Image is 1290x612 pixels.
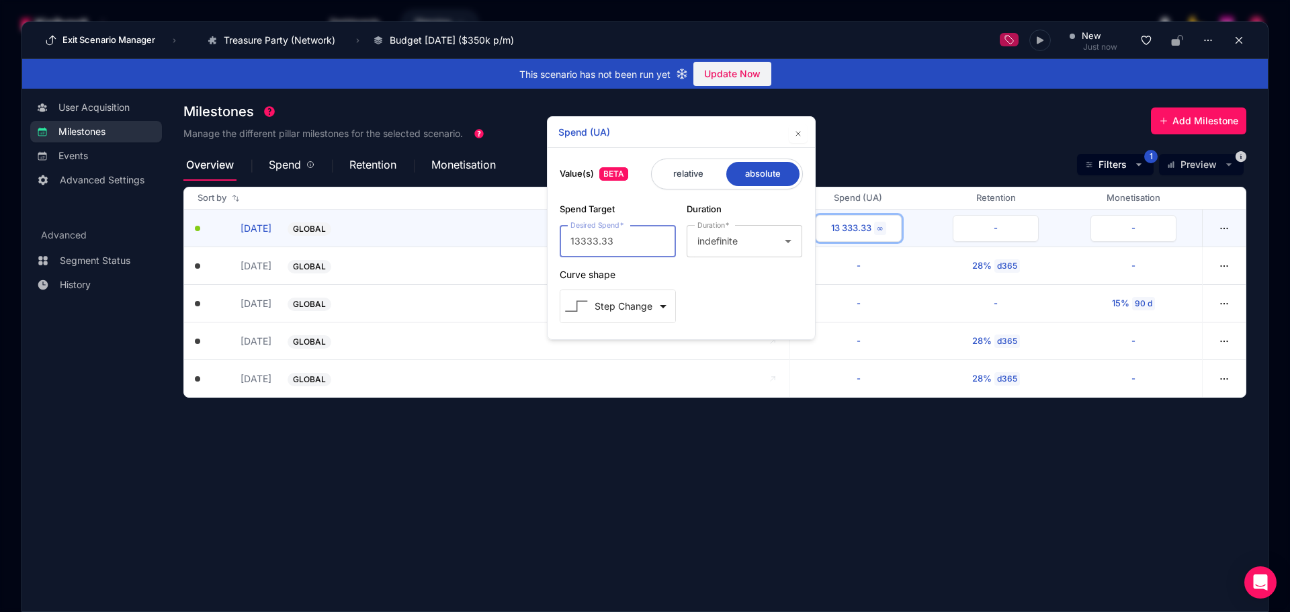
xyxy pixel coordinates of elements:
[558,125,610,139] h2: Spend (UA)
[30,169,162,191] a: Advanced Settings
[293,299,326,310] span: GLOBAL
[30,250,162,271] a: Segment Status
[972,335,992,348] div: 28%
[1144,150,1158,163] span: 1
[857,335,861,348] div: -
[726,162,800,186] span: absolute
[816,290,902,317] button: -
[994,372,1020,386] div: d365
[857,372,861,386] div: -
[211,259,271,273] button: [DATE]
[1090,215,1176,242] button: -
[431,159,496,170] span: Monetisation
[349,159,396,170] span: Retention
[293,337,326,347] span: GLOBAL
[1131,222,1135,235] div: -
[972,259,992,273] div: 28%
[266,148,347,181] div: Spend
[570,220,619,229] mat-label: Desired Spend
[1151,107,1246,134] button: Add Milestone
[30,274,162,296] a: History
[293,224,326,234] span: GLOBAL
[953,328,1039,355] button: 28%d365
[60,278,91,292] span: History
[655,298,671,314] mat-icon: arrow_drop_down
[953,290,1039,317] button: -
[211,221,271,235] button: [DATE]
[994,335,1020,348] div: d365
[1099,158,1127,171] span: Filters
[953,253,1039,279] button: 28%d365
[1065,191,1203,205] div: Monetisation
[288,334,757,349] button: GLOBAL
[60,173,144,187] span: Advanced Settings
[1172,114,1238,128] span: Add Milestone
[595,298,652,314] div: Step Change
[1090,290,1176,317] button: 15%90 d
[704,64,761,84] span: Update Now
[288,296,757,311] button: GLOBAL
[58,149,88,163] span: Events
[874,222,886,235] div: ∞
[198,191,226,205] span: Sort by
[953,215,1039,242] button: -
[564,299,589,314] img: STEP_CHANGE
[293,374,326,385] span: GLOBAL
[693,62,771,86] button: Update Now
[58,101,130,114] span: User Acquisition
[816,328,902,355] button: -
[816,215,902,242] button: 13 333.33∞
[1180,158,1217,171] span: Preview
[58,125,105,138] span: Milestones
[1131,335,1135,348] div: -
[293,261,326,272] span: GLOBAL
[41,30,159,51] button: Exit Scenario Manager
[1131,259,1135,273] div: -
[288,371,757,386] button: GLOBAL
[195,189,243,208] button: Sort by
[857,297,861,310] div: -
[1131,372,1135,386] div: -
[816,253,902,279] button: -
[473,128,485,140] div: Tooltip anchor
[183,105,254,118] span: Milestones
[519,67,671,81] span: This scenario has not been run yet
[560,167,594,181] span: Value(s)
[30,228,162,247] h3: Advanced
[1090,328,1176,355] button: -
[972,372,992,386] div: 28%
[186,159,234,170] span: Overview
[816,365,902,392] button: -
[1159,154,1244,175] button: Preview
[60,254,130,267] span: Segment Status
[1090,253,1176,279] button: -
[1112,297,1129,310] div: 15%
[560,268,676,281] mat-label: Curve shape
[654,162,722,186] span: relative
[994,297,998,310] div: -
[269,159,301,170] span: Spend
[183,181,1246,398] mat-tab-body: Overview
[183,148,266,181] div: Overview
[994,259,1020,273] div: d365
[211,296,271,310] button: [DATE]
[30,97,162,118] a: User Acquisition
[789,191,927,205] div: Spend (UA)
[1132,297,1155,310] div: 90 d
[183,127,463,140] h3: Manage the different pillar milestones for the selected scenario.
[831,222,871,235] div: 13 333.33
[953,365,1039,392] button: 28%d365
[687,203,803,216] h3: Duration
[288,259,757,273] button: GLOBAL
[927,191,1065,205] div: Retention
[30,121,162,142] a: Milestones
[211,334,271,348] button: [DATE]
[1077,154,1154,175] button: Filters1
[599,167,628,181] span: BETA
[211,371,271,386] button: [DATE]
[1244,566,1277,599] div: Open Intercom Messenger
[560,203,676,216] h3: Spend Target
[429,148,499,181] div: Monetisation
[994,222,998,235] div: -
[347,148,429,181] div: Retention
